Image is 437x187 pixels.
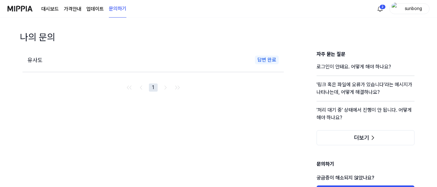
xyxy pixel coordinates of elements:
[389,3,429,14] button: profilesunbong
[317,81,414,101] a: '링크 혹은 파일에 오류가 있습니다'라는 메시지가 나타나는데, 어떻게 해결하나요?
[379,4,386,9] div: 2
[376,5,384,13] img: 알림
[28,57,43,63] span: 유사도
[317,106,414,126] a: '처리 대기 중' 상태에서 진행이 안 됩니다. 어떻게 해야 하나요?
[354,135,369,141] span: 더보기
[41,5,59,13] a: 대시보드
[317,135,414,141] a: 더보기
[64,5,81,13] button: 가격안내
[317,170,414,185] p: 궁금증이 해소되지 않았나요?
[317,63,414,76] a: 로그인이 안돼요. 어떻게 해야 하나요?
[20,30,55,44] h1: 나의 문의
[149,83,158,92] button: 1
[392,3,399,15] img: profile
[255,56,279,64] div: 답변 완료
[86,5,104,13] a: 업데이트
[375,4,385,14] button: 알림2
[317,160,414,170] h1: 문의하기
[317,51,414,58] h3: 자주 묻는 질문
[317,130,414,145] button: 더보기
[109,0,126,18] a: 문의하기
[401,5,425,12] div: sunbong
